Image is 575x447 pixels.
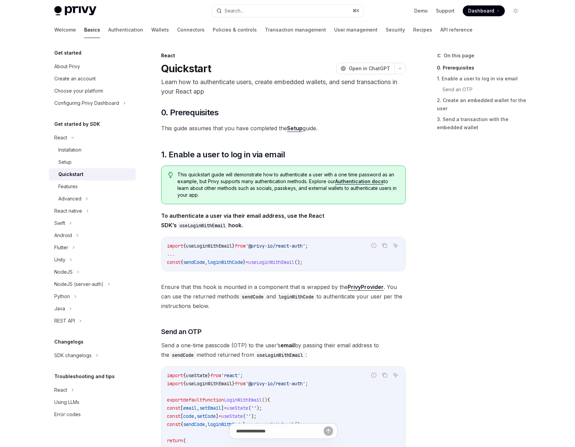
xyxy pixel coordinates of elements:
div: Configuring Privy Dashboard [54,99,119,107]
span: } [243,259,246,265]
div: React [54,386,67,394]
a: Setup [287,125,303,132]
button: Ask AI [391,241,400,250]
span: import [167,243,183,249]
div: Installation [58,146,81,154]
h5: Troubleshooting and tips [54,372,115,381]
div: About Privy [54,62,80,71]
span: (); [294,259,303,265]
span: '@privy-io/react-auth' [246,381,305,387]
button: REST API [49,315,136,327]
span: default [183,397,202,403]
span: Dashboard [468,7,494,14]
span: const [167,405,180,411]
button: Android [49,229,136,241]
a: Wallets [151,22,169,38]
span: Send a one-time passcode (OTP) to the user’s by passing their email address to the method returne... [161,341,406,359]
button: Toggle dark mode [510,5,521,16]
span: , [205,421,208,427]
code: useLoginWithEmail [254,351,306,359]
span: = [224,405,227,411]
code: sendCode [169,351,196,359]
div: Android [54,231,72,239]
span: , [197,405,199,411]
a: Error codes [49,408,136,421]
span: setCode [197,413,216,419]
span: } [232,243,235,249]
a: Security [386,22,405,38]
a: Installation [49,144,136,156]
a: 1. Enable a user to log in via email [437,73,526,84]
span: 1. Enable a user to log in via email [161,149,285,160]
span: sendCode [183,421,205,427]
a: About Privy [49,60,136,73]
div: Python [54,292,70,300]
span: = [246,259,248,265]
button: Swift [49,217,136,229]
button: NodeJS [49,266,136,278]
img: light logo [54,6,96,16]
span: useLoginWithEmail [186,243,232,249]
a: Setup [49,156,136,168]
button: Copy the contents from the code block [380,371,389,380]
a: 3. Send a transaction with the embedded wallet [437,114,526,133]
span: ] [216,413,218,419]
span: ( [243,413,246,419]
span: ( [248,405,251,411]
span: Open in ChatGPT [349,65,390,72]
h1: Quickstart [161,62,211,75]
span: useLoginWithEmail [248,421,294,427]
a: Choose your platform [49,85,136,97]
a: Authentication [108,22,143,38]
h5: Changelogs [54,338,83,346]
span: LoginWithEmail [224,397,262,403]
button: Search...⌘K [212,5,364,17]
span: { [183,381,186,387]
a: Demo [414,7,428,14]
button: React [49,384,136,396]
button: Send message [324,426,333,436]
span: useLoginWithEmail [248,259,294,265]
a: 2. Create an embedded wallet for the user [437,95,526,114]
code: useLoginWithEmail [177,222,228,229]
button: SDK changelogs [49,349,136,362]
span: [ [180,413,183,419]
div: Unity [54,256,65,264]
a: Quickstart [49,168,136,180]
button: Flutter [49,241,136,254]
span: useState [221,413,243,419]
span: 0. Prerequisites [161,107,218,118]
div: Java [54,305,65,313]
button: Advanced [49,193,136,205]
a: Welcome [54,22,76,38]
a: Send an OTP [437,84,526,95]
h5: Get started [54,49,81,57]
div: REST API [54,317,75,325]
span: { [180,259,183,265]
span: { [267,397,270,403]
div: Setup [58,158,72,166]
a: Create an account [49,73,136,85]
span: ); [256,405,262,411]
button: Python [49,290,136,303]
div: NodeJS (server-auth) [54,280,103,288]
span: useState [227,405,248,411]
div: Error codes [54,410,81,419]
div: SDK changelogs [54,351,92,359]
span: { [183,372,186,378]
button: Ask AI [391,371,400,380]
a: Features [49,180,136,193]
strong: To authenticate a user via their email address, use the React SDK’s hook. [161,212,324,229]
button: Java [49,303,136,315]
span: [ [180,405,183,411]
span: ... [167,251,175,257]
span: ; [305,381,308,387]
span: export [167,397,183,403]
span: = [218,413,221,419]
span: { [183,243,186,249]
div: React [161,52,406,59]
span: useLoginWithEmail [186,381,232,387]
div: React native [54,207,82,215]
button: Report incorrect code [369,241,378,250]
a: Recipes [413,22,432,38]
